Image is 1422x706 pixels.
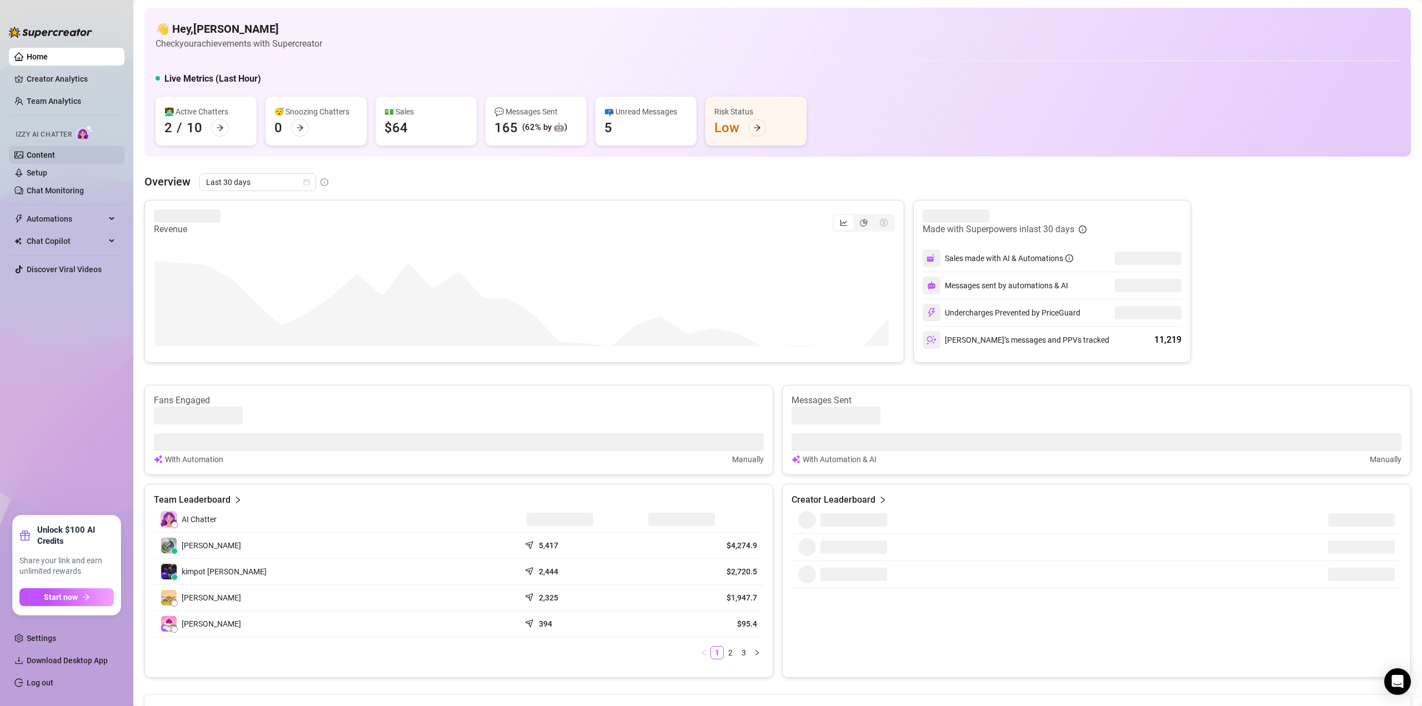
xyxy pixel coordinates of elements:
a: Setup [27,168,47,177]
span: Izzy AI Chatter [16,129,72,140]
article: With Automation & AI [803,453,877,465]
h5: Live Metrics (Last Hour) [164,72,261,86]
img: svg%3e [927,281,936,290]
span: calendar [303,179,310,186]
div: Sales made with AI & Automations [945,252,1073,264]
li: 3 [737,646,750,659]
li: Previous Page [697,646,710,659]
article: Revenue [154,223,221,236]
a: Chat Monitoring [27,186,84,195]
article: With Automation [165,453,223,465]
article: $4,274.9 [648,540,757,551]
li: Next Page [750,646,764,659]
a: 2 [724,647,737,659]
a: Settings [27,634,56,643]
button: left [697,646,710,659]
span: download [14,656,23,665]
div: Open Intercom Messenger [1384,668,1411,695]
article: $95.4 [648,618,757,629]
div: 0 [274,119,282,137]
span: info-circle [1079,226,1086,233]
span: pie-chart [860,219,868,227]
span: arrow-right [296,124,304,132]
img: izzy-ai-chatter-avatar-DDCN_rTZ.svg [161,511,177,528]
div: segmented control [833,214,895,232]
span: right [234,493,242,507]
li: 2 [724,646,737,659]
img: Chris John Mara… [161,590,177,605]
span: info-circle [1065,254,1073,262]
article: 2,444 [539,566,558,577]
span: Start now [44,593,78,602]
article: Manually [1370,453,1401,465]
span: Chat Copilot [27,232,106,250]
img: Chat Copilot [14,237,22,245]
button: Start nowarrow-right [19,588,114,606]
span: dollar-circle [880,219,888,227]
h4: 👋 Hey, [PERSON_NAME] [156,21,322,37]
img: svg%3e [792,453,800,465]
button: right [750,646,764,659]
div: 2 [164,119,172,137]
span: arrow-right [82,593,90,601]
div: Messages sent by automations & AI [923,277,1068,294]
img: svg%3e [927,308,937,318]
span: info-circle [321,178,328,186]
article: Manually [732,453,764,465]
div: 📪 Unread Messages [604,106,688,118]
img: logo-BBDzfeDw.svg [9,27,92,38]
div: [PERSON_NAME]’s messages and PPVs tracked [923,331,1109,349]
a: Log out [27,678,53,687]
span: Last 30 days [206,174,309,191]
article: Overview [144,173,191,190]
article: 394 [539,618,552,629]
div: 165 [494,119,518,137]
article: $2,720.5 [648,566,757,577]
article: 2,325 [539,592,558,603]
div: 10 [187,119,202,137]
strong: Unlock $100 AI Credits [37,524,114,547]
img: AI Chatter [76,125,93,141]
span: right [754,649,760,656]
a: 3 [738,647,750,659]
span: kimpot [PERSON_NAME] [182,565,267,578]
img: svg%3e [927,335,937,345]
span: AI Chatter [182,513,217,525]
div: Risk Status [714,106,798,118]
article: $1,947.7 [648,592,757,603]
span: left [700,649,707,656]
span: send [525,617,536,628]
span: send [525,538,536,549]
div: 💬 Messages Sent [494,106,578,118]
li: 1 [710,646,724,659]
img: Kamille Catapan… [161,616,177,632]
a: Discover Viral Videos [27,265,102,274]
a: Content [27,151,55,159]
span: [PERSON_NAME] [182,618,241,630]
div: 💵 Sales [384,106,468,118]
div: 11,219 [1154,333,1181,347]
span: Automations [27,210,106,228]
article: 5,417 [539,540,558,551]
span: Download Desktop App [27,656,108,665]
div: 👩‍💻 Active Chatters [164,106,248,118]
span: send [525,590,536,602]
article: Creator Leaderboard [792,493,875,507]
article: Made with Superpowers in last 30 days [923,223,1074,236]
span: arrow-right [753,124,761,132]
a: Team Analytics [27,97,81,106]
img: kimpot TV [161,564,177,579]
img: svg%3e [154,453,163,465]
span: gift [19,530,31,541]
span: arrow-right [216,124,224,132]
article: Team Leaderboard [154,493,231,507]
a: Creator Analytics [27,70,116,88]
span: right [879,493,887,507]
span: thunderbolt [14,214,23,223]
a: Home [27,52,48,61]
div: $64 [384,119,408,137]
article: Fans Engaged [154,394,764,407]
span: [PERSON_NAME] [182,539,241,552]
div: 😴 Snoozing Chatters [274,106,358,118]
img: svg%3e [927,253,937,263]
